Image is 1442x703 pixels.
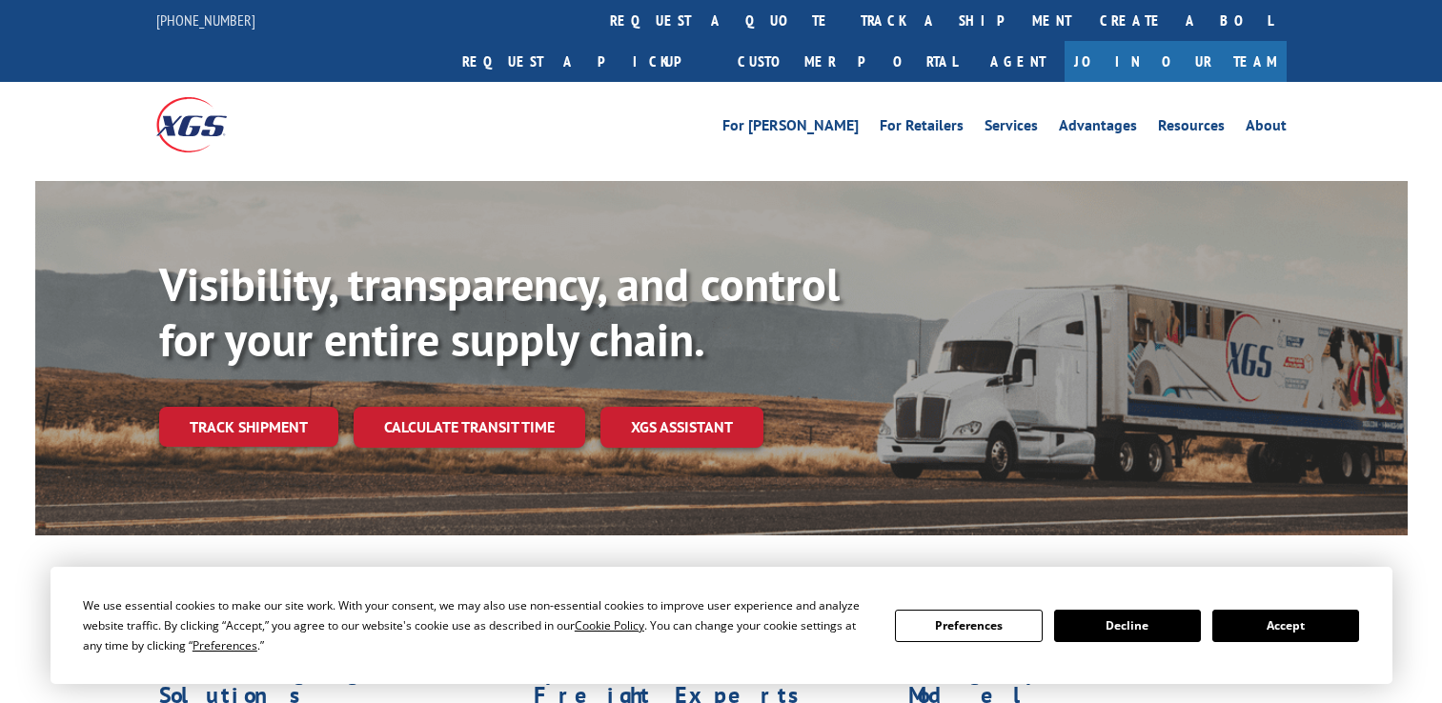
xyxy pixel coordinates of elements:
b: Visibility, transparency, and control for your entire supply chain. [159,254,840,369]
a: Calculate transit time [354,407,585,448]
a: Agent [971,41,1065,82]
a: For Retailers [880,118,964,139]
a: Request a pickup [448,41,723,82]
button: Preferences [895,610,1042,642]
a: Resources [1158,118,1225,139]
a: About [1246,118,1287,139]
a: For [PERSON_NAME] [722,118,859,139]
div: We use essential cookies to make our site work. With your consent, we may also use non-essential ... [83,595,872,655]
a: Join Our Team [1065,41,1287,82]
a: Services [985,118,1038,139]
a: XGS ASSISTANT [600,407,763,448]
button: Decline [1054,610,1201,642]
span: Preferences [193,637,257,653]
a: [PHONE_NUMBER] [156,10,255,30]
div: Cookie Consent Prompt [51,567,1392,684]
a: Track shipment [159,407,338,447]
a: Customer Portal [723,41,971,82]
span: Cookie Policy [575,617,644,633]
a: Advantages [1059,118,1137,139]
button: Accept [1212,610,1359,642]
